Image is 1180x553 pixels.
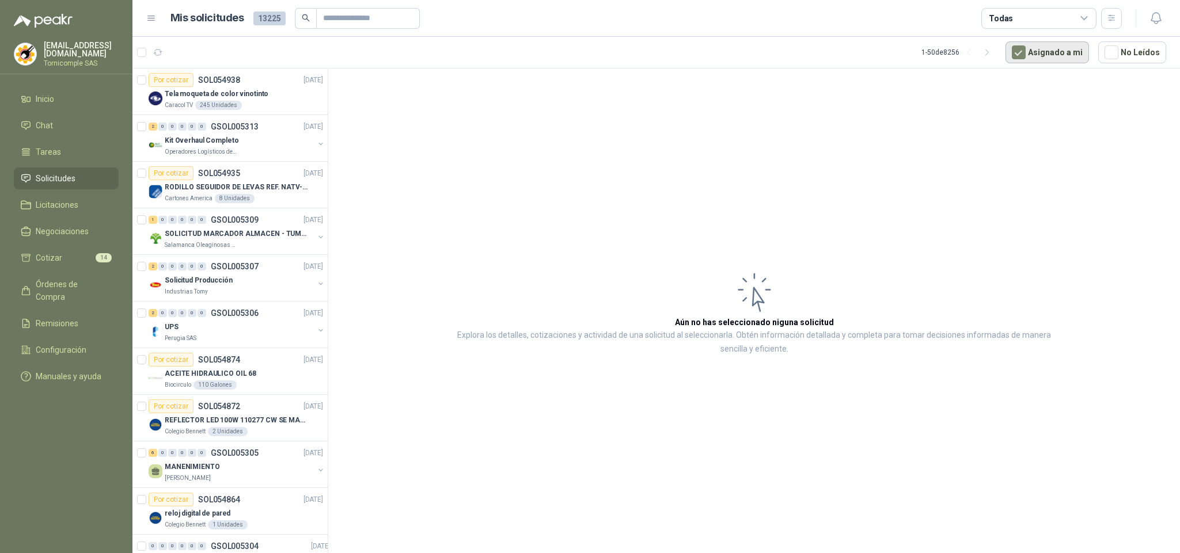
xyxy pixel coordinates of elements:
[158,123,167,131] div: 0
[303,261,323,272] p: [DATE]
[149,511,162,525] img: Company Logo
[149,278,162,292] img: Company Logo
[188,123,196,131] div: 0
[165,101,193,110] p: Caracol TV
[178,123,187,131] div: 0
[36,317,78,330] span: Remisiones
[211,123,259,131] p: GSOL005313
[132,395,328,441] a: Por cotizarSOL054872[DATE] Company LogoREFLECTOR LED 100W 110277 CW SE MARCA: PILA BY PHILIPSCole...
[149,73,193,87] div: Por cotizar
[178,216,187,224] div: 0
[149,493,193,506] div: Por cotizar
[158,542,167,550] div: 0
[149,542,157,550] div: 0
[36,146,61,158] span: Tareas
[149,120,325,157] a: 2 0 0 0 0 0 GSOL005313[DATE] Company LogoKit Overhaul CompletoOperadores Logísticos del Caribe
[1006,41,1089,63] button: Asignado a mi
[158,449,167,457] div: 0
[303,168,323,179] p: [DATE]
[193,380,237,390] div: 110 Galones
[14,115,119,136] a: Chat
[149,399,193,413] div: Por cotizar
[165,275,233,286] p: Solicitud Producción
[170,10,244,26] h1: Mis solicitudes
[36,278,108,303] span: Órdenes de Compra
[989,12,1013,25] div: Todas
[36,344,86,356] span: Configuración
[14,220,119,242] a: Negociaciones
[165,334,196,343] p: Perugia SAS
[198,449,206,457] div: 0
[165,322,179,333] p: UPS
[168,449,177,457] div: 0
[132,162,328,208] a: Por cotizarSOL054935[DATE] Company LogoRODILLO SEGUIDOR DE LEVAS REF. NATV-17-PPA [PERSON_NAME]Ca...
[178,542,187,550] div: 0
[303,215,323,226] p: [DATE]
[36,119,53,132] span: Chat
[165,194,213,203] p: Cartones America
[14,312,119,334] a: Remisiones
[208,520,248,529] div: 1 Unidades
[303,401,323,412] p: [DATE]
[178,309,187,317] div: 0
[198,542,206,550] div: 0
[96,253,112,262] span: 14
[149,138,162,152] img: Company Logo
[165,287,208,296] p: Industrias Tomy
[36,370,101,383] span: Manuales y ayuda
[149,231,162,245] img: Company Logo
[149,449,157,457] div: 6
[149,185,162,199] img: Company Logo
[158,309,167,317] div: 0
[14,273,119,308] a: Órdenes de Compra
[195,101,242,110] div: 245 Unidades
[253,12,286,25] span: 13225
[211,542,259,550] p: GSOL005304
[165,474,211,483] p: [PERSON_NAME]
[165,415,308,426] p: REFLECTOR LED 100W 110277 CW SE MARCA: PILA BY PHILIPS
[165,508,230,519] p: reloj digital de pared
[165,427,206,436] p: Colegio Bennett
[14,43,36,65] img: Company Logo
[165,520,206,529] p: Colegio Bennett
[165,462,220,472] p: MANENIMIENTO
[215,194,255,203] div: 8 Unidades
[36,251,62,264] span: Cotizar
[303,354,323,365] p: [DATE]
[149,309,157,317] div: 2
[198,402,240,410] p: SOL054872
[14,365,119,387] a: Manuales y ayuda
[303,308,323,319] p: [DATE]
[165,89,268,100] p: Tela moqueta de color vinotinto
[188,542,196,550] div: 0
[14,194,119,216] a: Licitaciones
[14,88,119,110] a: Inicio
[302,14,310,22] span: search
[149,446,325,483] a: 6 0 0 0 0 0 GSOL005305[DATE] MANENIMIENTO[PERSON_NAME]
[198,76,240,84] p: SOL054938
[211,309,259,317] p: GSOL005306
[149,262,157,270] div: 2
[188,262,196,270] div: 0
[14,14,73,28] img: Logo peakr
[14,247,119,269] a: Cotizar14
[165,241,237,250] p: Salamanca Oleaginosas SAS
[303,75,323,86] p: [DATE]
[211,216,259,224] p: GSOL005309
[149,325,162,338] img: Company Logo
[168,542,177,550] div: 0
[165,147,237,157] p: Operadores Logísticos del Caribe
[36,225,89,238] span: Negociaciones
[149,213,325,250] a: 1 0 0 0 0 0 GSOL005309[DATE] Company LogoSOLICITUD MARCADOR ALMACEN - TUMACOSalamanca Oleaginosas...
[208,427,248,436] div: 2 Unidades
[443,329,1065,356] p: Explora los detalles, cotizaciones y actividad de una solicitud al seleccionarla. Obtén informaci...
[149,260,325,296] a: 2 0 0 0 0 0 GSOL005307[DATE] Company LogoSolicitud ProducciónIndustrias Tomy
[44,60,119,67] p: Tornicomple SAS
[168,309,177,317] div: 0
[165,228,308,239] p: SOLICITUD MARCADOR ALMACEN - TUMACO
[165,135,238,146] p: Kit Overhaul Completo
[198,123,206,131] div: 0
[188,216,196,224] div: 0
[198,216,206,224] div: 0
[675,316,834,329] h3: Aún no has seleccionado niguna solicitud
